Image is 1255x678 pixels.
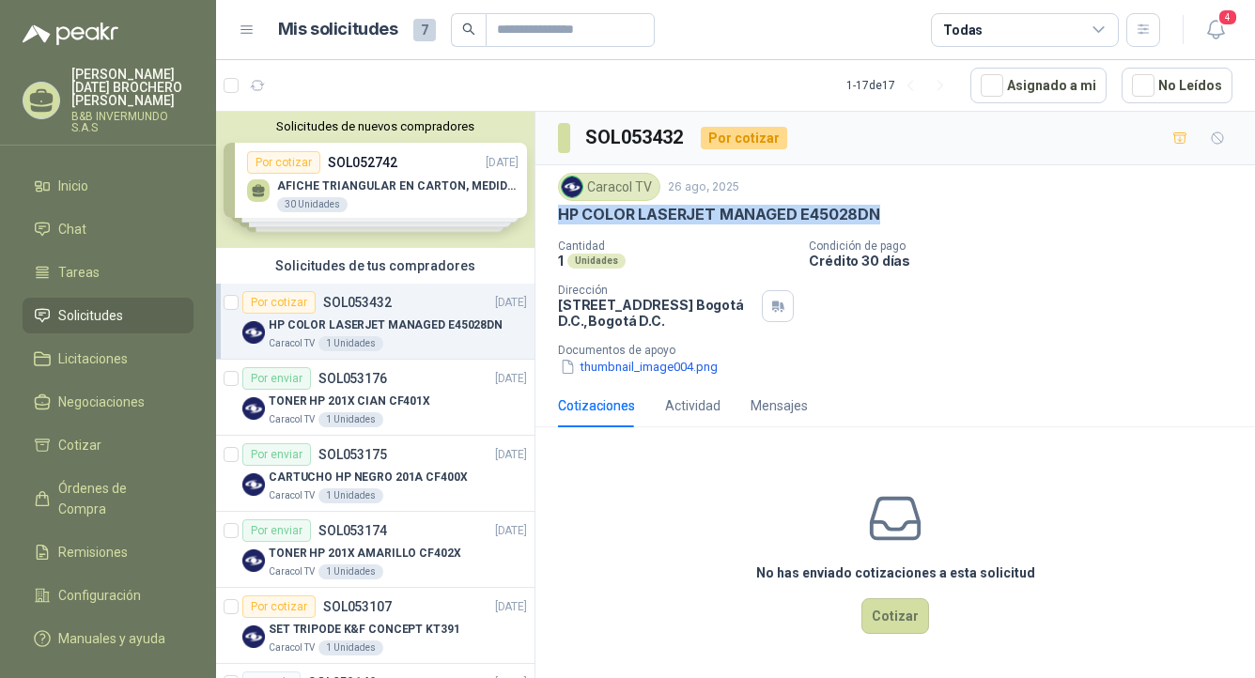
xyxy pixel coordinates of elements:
[495,598,527,616] p: [DATE]
[318,336,383,351] div: 1 Unidades
[242,595,316,618] div: Por cotizar
[23,470,194,527] a: Órdenes de Compra
[269,488,315,503] p: Caracol TV
[269,640,315,655] p: Caracol TV
[558,344,1247,357] p: Documentos de apoyo
[23,298,194,333] a: Solicitudes
[846,70,955,100] div: 1 - 17 de 17
[216,360,535,436] a: Por enviarSOL053176[DATE] Company LogoTONER HP 201X CIAN CF401XCaracol TV1 Unidades
[323,600,392,613] p: SOL053107
[668,178,739,196] p: 26 ago, 2025
[23,341,194,377] a: Licitaciones
[462,23,475,36] span: search
[23,578,194,613] a: Configuración
[701,127,787,149] div: Por cotizar
[216,588,535,664] a: Por cotizarSOL053107[DATE] Company LogoSET TRIPODE K&F CONCEPT KT391Caracol TV1 Unidades
[943,20,983,40] div: Todas
[58,392,145,412] span: Negociaciones
[242,473,265,496] img: Company Logo
[269,469,468,486] p: CARTUCHO HP NEGRO 201A CF400X
[558,357,720,377] button: thumbnail_image004.png
[318,640,383,655] div: 1 Unidades
[23,168,194,204] a: Inicio
[318,372,387,385] p: SOL053176
[23,254,194,290] a: Tareas
[495,522,527,540] p: [DATE]
[558,284,754,297] p: Dirección
[23,23,118,45] img: Logo peakr
[318,488,383,503] div: 1 Unidades
[495,446,527,464] p: [DATE]
[809,239,1247,253] p: Condición de pago
[58,305,123,326] span: Solicitudes
[216,248,535,284] div: Solicitudes de tus compradores
[1217,8,1238,26] span: 4
[278,16,398,43] h1: Mis solicitudes
[495,370,527,388] p: [DATE]
[318,524,387,537] p: SOL053174
[23,534,194,570] a: Remisiones
[413,19,436,41] span: 7
[224,119,527,133] button: Solicitudes de nuevos compradores
[809,253,1247,269] p: Crédito 30 días
[269,564,315,579] p: Caracol TV
[318,412,383,427] div: 1 Unidades
[970,68,1107,103] button: Asignado a mi
[1199,13,1232,47] button: 4
[23,384,194,420] a: Negociaciones
[269,545,461,562] p: TONER HP 201X AMARILLO CF402X
[558,239,794,253] p: Cantidad
[216,436,535,512] a: Por enviarSOL053175[DATE] Company LogoCARTUCHO HP NEGRO 201A CF400XCaracol TV1 Unidades
[58,219,86,239] span: Chat
[23,427,194,463] a: Cotizar
[318,564,383,579] div: 1 Unidades
[216,512,535,588] a: Por enviarSOL053174[DATE] Company LogoTONER HP 201X AMARILLO CF402XCaracol TV1 Unidades
[323,296,392,309] p: SOL053432
[23,621,194,656] a: Manuales y ayuda
[269,336,315,351] p: Caracol TV
[242,625,265,648] img: Company Logo
[756,562,1035,583] h3: No has enviado cotizaciones a esta solicitud
[58,176,88,196] span: Inicio
[665,395,720,416] div: Actividad
[567,254,626,269] div: Unidades
[71,68,194,107] p: [PERSON_NAME][DATE] BROCHERO [PERSON_NAME]
[269,621,460,639] p: SET TRIPODE K&F CONCEPT KT391
[495,294,527,312] p: [DATE]
[558,253,564,269] p: 1
[562,177,582,197] img: Company Logo
[751,395,808,416] div: Mensajes
[242,549,265,572] img: Company Logo
[269,316,503,334] p: HP COLOR LASERJET MANAGED E45028DN
[58,542,128,562] span: Remisiones
[58,628,165,649] span: Manuales y ayuda
[269,412,315,427] p: Caracol TV
[558,205,880,224] p: HP COLOR LASERJET MANAGED E45028DN
[58,435,101,455] span: Cotizar
[216,112,535,248] div: Solicitudes de nuevos compradoresPor cotizarSOL052742[DATE] AFICHE TRIANGULAR EN CARTON, MEDIDAS ...
[558,173,660,201] div: Caracol TV
[318,448,387,461] p: SOL053175
[58,348,128,369] span: Licitaciones
[585,123,686,152] h3: SOL053432
[58,585,141,606] span: Configuración
[242,443,311,466] div: Por enviar
[58,262,100,283] span: Tareas
[71,111,194,133] p: B&B INVERMUNDO S.A.S
[558,395,635,416] div: Cotizaciones
[242,321,265,344] img: Company Logo
[242,397,265,420] img: Company Logo
[23,211,194,247] a: Chat
[242,367,311,390] div: Por enviar
[216,284,535,360] a: Por cotizarSOL053432[DATE] Company LogoHP COLOR LASERJET MANAGED E45028DNCaracol TV1 Unidades
[861,598,929,634] button: Cotizar
[558,297,754,329] p: [STREET_ADDRESS] Bogotá D.C. , Bogotá D.C.
[58,478,176,519] span: Órdenes de Compra
[242,291,316,314] div: Por cotizar
[242,519,311,542] div: Por enviar
[1122,68,1232,103] button: No Leídos
[269,393,430,410] p: TONER HP 201X CIAN CF401X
